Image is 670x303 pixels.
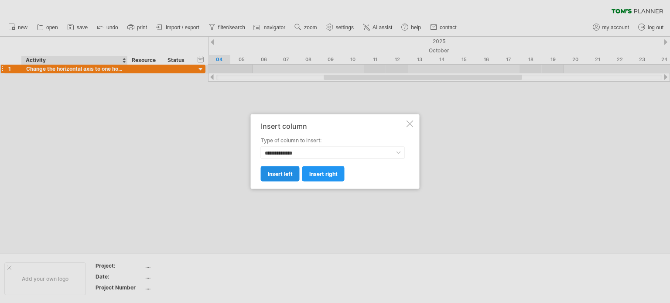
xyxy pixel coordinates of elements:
[268,171,293,177] span: insert left
[261,137,405,145] label: Type of column to insert:
[302,166,345,182] a: insert right
[261,166,300,182] a: insert left
[309,171,338,177] span: insert right
[261,122,405,130] div: Insert column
